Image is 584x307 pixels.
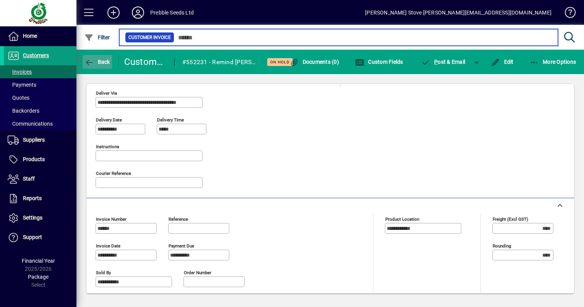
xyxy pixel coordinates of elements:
[530,59,576,65] span: More Options
[23,234,42,240] span: Support
[491,59,514,65] span: Edit
[4,170,76,189] a: Staff
[4,208,76,228] a: Settings
[8,121,53,127] span: Communications
[289,59,339,65] span: Documents (0)
[83,55,112,69] button: Back
[101,6,126,19] button: Add
[493,243,511,248] mat-label: Rounding
[270,60,290,65] span: On hold
[184,270,211,275] mat-label: Order number
[96,117,122,122] mat-label: Delivery date
[489,55,516,69] button: Edit
[421,59,466,65] span: ost & Email
[385,216,419,221] mat-label: Product location
[96,270,111,275] mat-label: Sold by
[287,55,341,69] button: Documents (0)
[23,52,49,58] span: Customers
[8,108,39,114] span: Backorders
[23,33,37,39] span: Home
[96,243,120,248] mat-label: Invoice date
[23,215,42,221] span: Settings
[126,6,150,19] button: Profile
[124,56,167,68] div: Customer Invoice
[84,34,110,40] span: Filter
[4,189,76,208] a: Reports
[76,55,118,69] app-page-header-button: Back
[23,156,45,162] span: Products
[4,65,76,78] a: Invoices
[4,91,76,104] a: Quotes
[559,2,574,26] a: Knowledge Base
[150,6,194,19] div: Prebble Seeds Ltd
[4,104,76,117] a: Backorders
[434,59,438,65] span: P
[8,95,29,101] span: Quotes
[4,27,76,46] a: Home
[493,216,528,221] mat-label: Freight (excl GST)
[84,59,110,65] span: Back
[83,31,112,44] button: Filter
[96,144,119,149] mat-label: Instructions
[4,78,76,91] a: Payments
[23,195,42,201] span: Reports
[23,137,45,143] span: Suppliers
[96,216,127,221] mat-label: Invoice number
[157,117,184,122] mat-label: Delivery time
[4,150,76,169] a: Products
[96,170,131,176] mat-label: Courier Reference
[23,176,35,182] span: Staff
[128,34,171,41] span: Customer Invoice
[182,56,258,68] div: #552231 - Remind [PERSON_NAME] Before Sending
[4,131,76,150] a: Suppliers
[4,117,76,130] a: Communications
[169,243,194,248] mat-label: Payment due
[8,82,36,88] span: Payments
[355,59,403,65] span: Custom Fields
[22,258,55,264] span: Financial Year
[4,228,76,247] a: Support
[8,69,32,75] span: Invoices
[353,55,405,69] button: Custom Fields
[96,90,117,95] mat-label: Deliver via
[528,55,578,69] button: More Options
[169,216,188,221] mat-label: Reference
[417,55,469,69] button: Post & Email
[365,6,552,19] div: [PERSON_NAME] Stove [PERSON_NAME][EMAIL_ADDRESS][DOMAIN_NAME]
[28,274,49,280] span: Package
